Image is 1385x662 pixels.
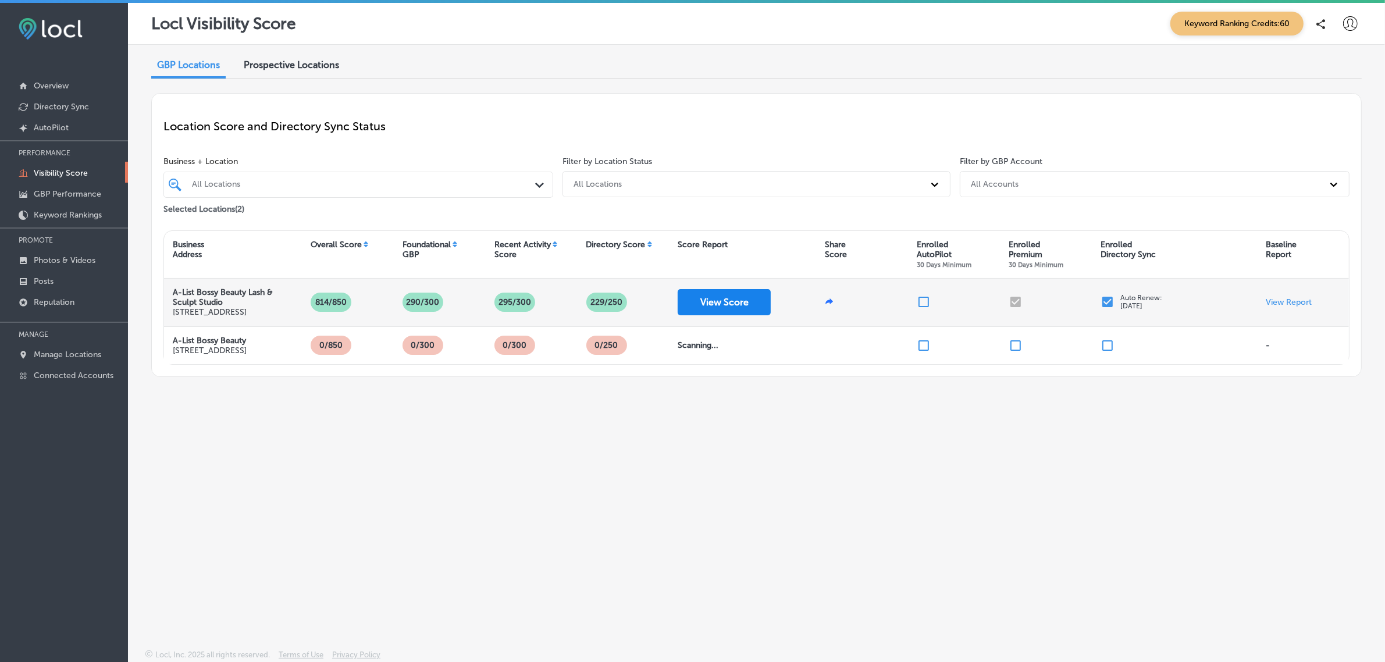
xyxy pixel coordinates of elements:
[1170,12,1304,35] span: Keyword Ranking Credits: 60
[678,289,771,315] button: View Score
[163,156,553,166] span: Business + Location
[1266,297,1312,307] a: View Report
[494,293,536,312] p: 295/300
[155,650,270,659] p: Locl, Inc. 2025 all rights reserved.
[586,293,627,312] p: 229 /250
[1009,240,1063,269] div: Enrolled Premium
[586,240,646,250] div: Directory Score
[311,240,362,250] div: Overall Score
[971,179,1019,189] div: All Accounts
[34,255,95,265] p: Photos & Videos
[173,240,204,259] div: Business Address
[34,123,69,133] p: AutoPilot
[678,340,736,350] div: Scanning...
[917,261,971,269] span: 30 Days Minimum
[34,81,69,91] p: Overview
[562,156,652,166] label: Filter by Location Status
[157,59,220,70] span: GBP Locations
[173,307,293,317] p: [STREET_ADDRESS]
[34,350,101,360] p: Manage Locations
[825,240,847,259] div: Share Score
[34,189,101,199] p: GBP Performance
[19,18,83,40] img: fda3e92497d09a02dc62c9cd864e3231.png
[151,14,296,33] p: Locl Visibility Score
[163,119,1350,133] p: Location Score and Directory Sync Status
[34,168,88,178] p: Visibility Score
[1120,294,1162,310] p: Auto Renew: [DATE]
[1009,261,1063,269] span: 30 Days Minimum
[403,240,451,259] div: Foundational GBP
[1266,340,1270,350] div: -
[1101,240,1156,259] div: Enrolled Directory Sync
[34,297,74,307] p: Reputation
[590,336,623,355] p: 0 /250
[244,59,339,70] span: Prospective Locations
[163,200,244,214] p: Selected Locations ( 2 )
[494,240,551,259] div: Recent Activity Score
[34,210,102,220] p: Keyword Rankings
[34,102,89,112] p: Directory Sync
[406,336,439,355] p: 0/300
[34,276,54,286] p: Posts
[311,293,351,312] p: 814/850
[192,180,536,190] div: All Locations
[401,293,444,312] p: 290/300
[574,179,622,189] div: All Locations
[173,336,246,346] strong: A-List Bossy Beauty
[1266,240,1297,259] div: Baseline Report
[498,336,531,355] p: 0/300
[173,346,247,355] p: [STREET_ADDRESS]
[917,240,971,269] div: Enrolled AutoPilot
[960,156,1042,166] label: Filter by GBP Account
[678,240,728,250] div: Score Report
[34,371,113,380] p: Connected Accounts
[315,336,347,355] p: 0/850
[173,287,273,307] strong: A-List Bossy Beauty Lash & Sculpt Studio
